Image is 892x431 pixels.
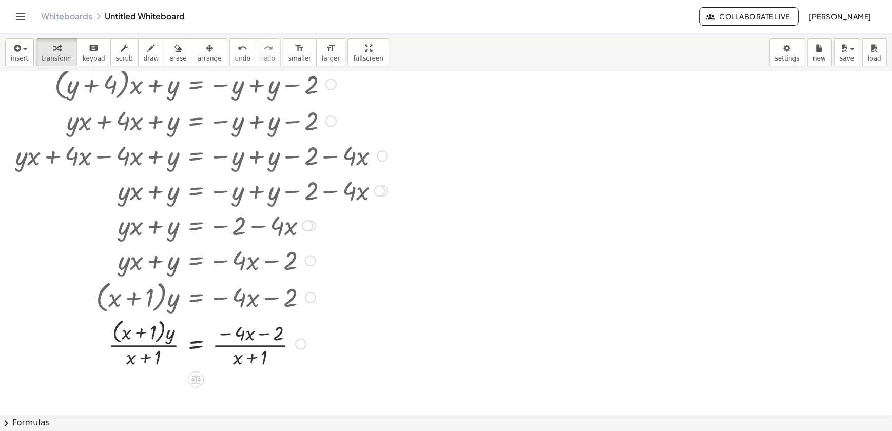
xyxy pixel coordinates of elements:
span: Collaborate Live [708,12,790,21]
span: draw [144,55,159,62]
button: settings [769,38,805,66]
span: erase [169,55,186,62]
span: keypad [83,55,105,62]
i: keyboard [89,42,99,54]
button: undoundo [229,38,256,66]
span: larger [322,55,340,62]
span: undo [235,55,250,62]
button: save [834,38,860,66]
i: undo [238,42,247,54]
button: fullscreen [347,38,389,66]
button: arrange [192,38,227,66]
button: [PERSON_NAME] [801,7,880,26]
button: new [807,38,832,66]
span: smaller [288,55,311,62]
button: draw [138,38,165,66]
i: format_size [326,42,336,54]
span: [PERSON_NAME] [809,12,871,21]
button: Collaborate Live [699,7,799,26]
span: new [813,55,826,62]
span: insert [11,55,28,62]
button: Toggle navigation [12,8,29,25]
button: transform [36,38,77,66]
button: format_sizesmaller [283,38,317,66]
span: scrub [116,55,133,62]
span: transform [42,55,72,62]
button: insert [5,38,34,66]
span: arrange [198,55,222,62]
button: erase [164,38,192,66]
button: scrub [110,38,139,66]
span: save [840,55,854,62]
span: redo [261,55,275,62]
i: redo [263,42,273,54]
span: fullscreen [353,55,383,62]
span: load [868,55,881,62]
span: settings [775,55,800,62]
div: Apply the same math to both sides of the equation [188,371,204,387]
button: keyboardkeypad [77,38,111,66]
a: Whiteboards [41,11,92,22]
button: redoredo [256,38,281,66]
i: format_size [295,42,304,54]
button: format_sizelarger [316,38,345,66]
button: load [862,38,887,66]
